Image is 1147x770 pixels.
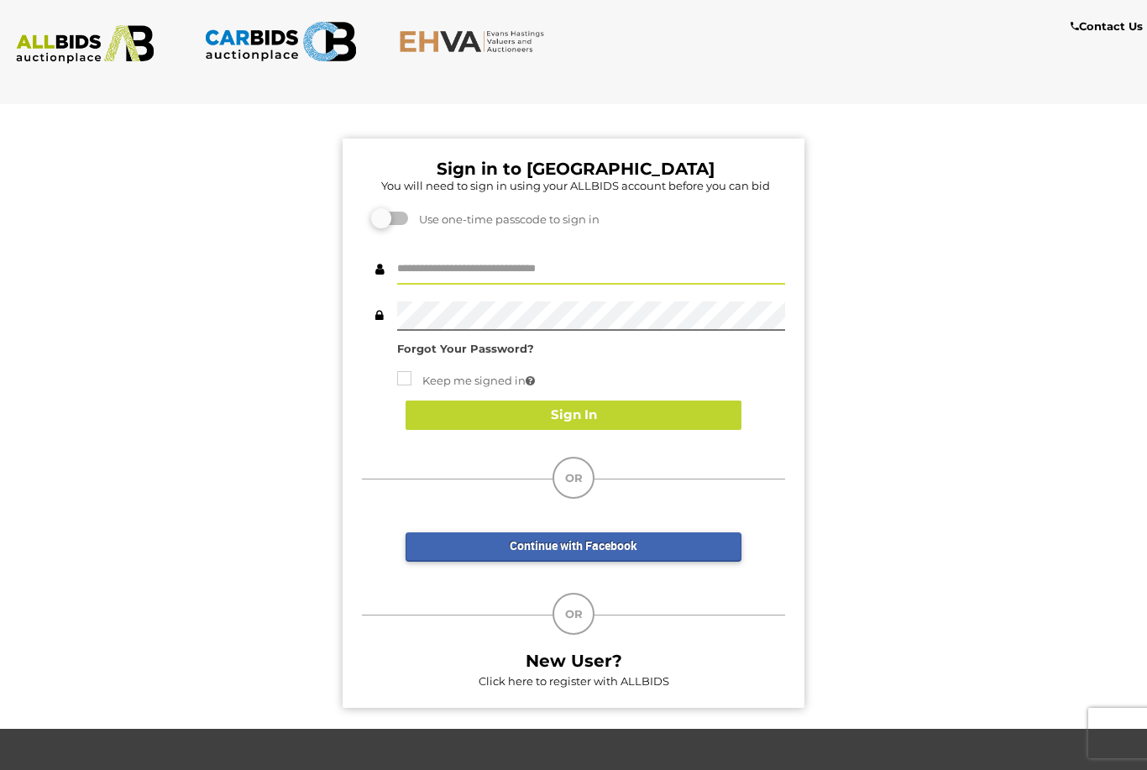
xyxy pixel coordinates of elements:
button: Sign In [406,401,741,430]
img: ALLBIDS.com.au [8,25,161,64]
a: Forgot Your Password? [397,342,534,355]
div: OR [553,457,594,499]
a: Click here to register with ALLBIDS [479,674,669,688]
img: CARBIDS.com.au [204,17,357,66]
h5: You will need to sign in using your ALLBIDS account before you can bid [366,180,785,191]
b: Contact Us [1071,19,1143,33]
a: Continue with Facebook [406,532,741,562]
span: Use one-time passcode to sign in [411,212,600,226]
a: Contact Us [1071,17,1147,36]
div: OR [553,593,594,635]
b: Sign in to [GEOGRAPHIC_DATA] [437,159,715,179]
label: Keep me signed in [397,371,535,390]
img: EHVA.com.au [399,29,552,53]
b: New User? [526,651,622,671]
